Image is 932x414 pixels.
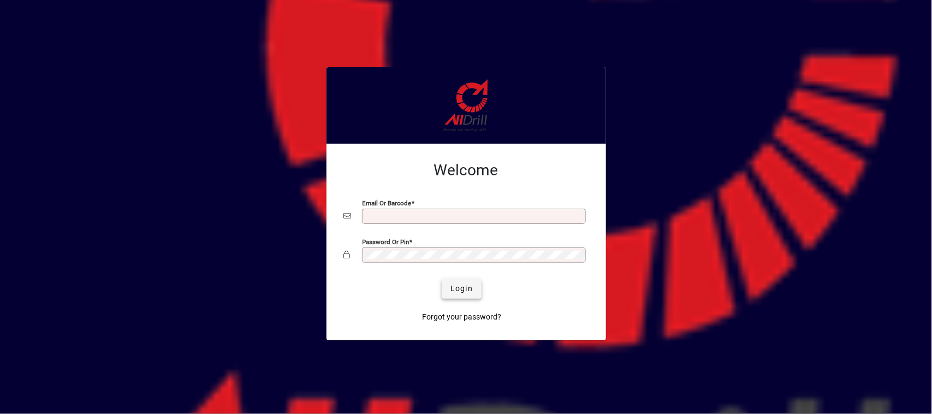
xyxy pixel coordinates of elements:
button: Login [442,279,482,299]
a: Forgot your password? [418,307,506,327]
h2: Welcome [344,161,589,180]
span: Login [450,283,473,294]
span: Forgot your password? [422,311,501,323]
mat-label: Password or Pin [363,238,409,245]
mat-label: Email or Barcode [363,199,412,206]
